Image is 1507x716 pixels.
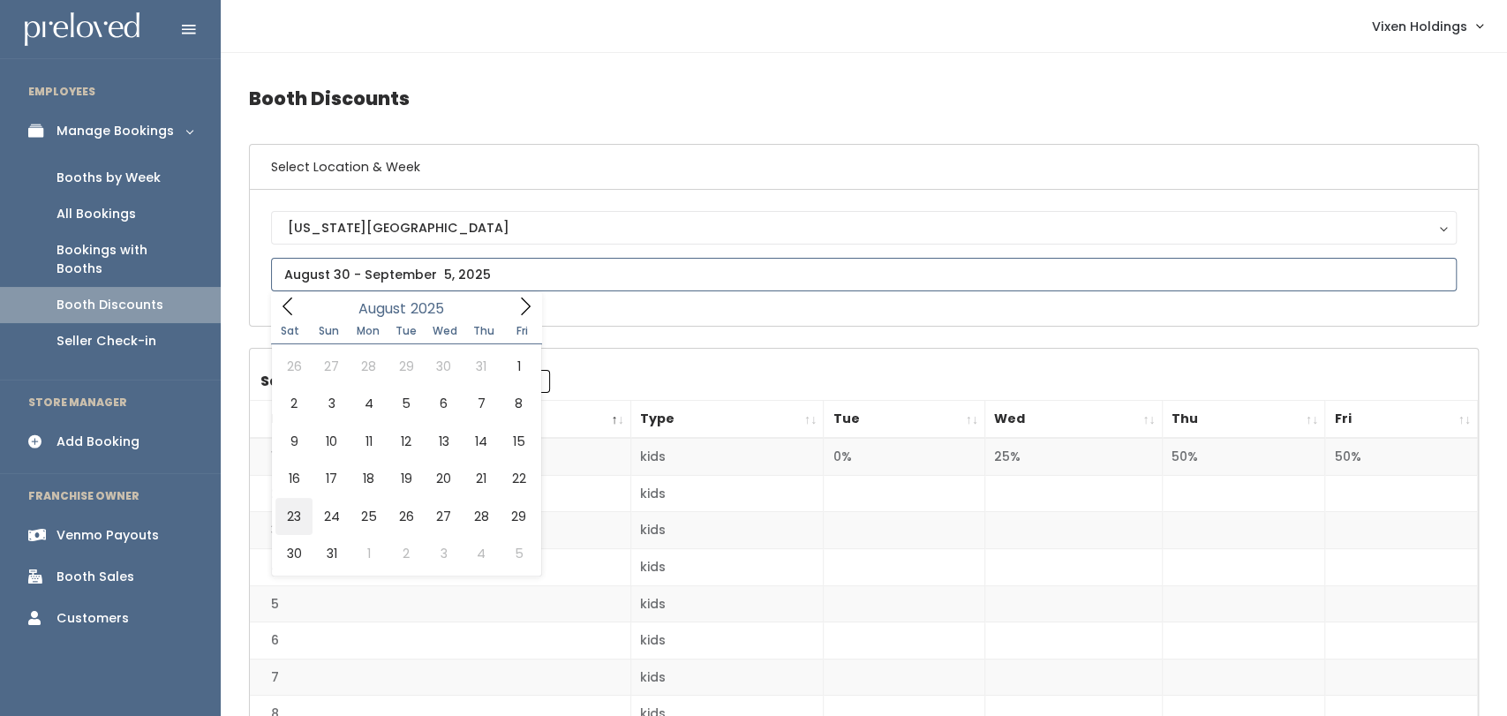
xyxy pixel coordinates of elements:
div: Venmo Payouts [57,526,159,545]
span: August 1, 2025 [500,348,537,385]
span: August [358,302,406,316]
span: August 28, 2025 [463,498,500,535]
span: August 26, 2025 [388,498,425,535]
div: Manage Bookings [57,122,174,140]
span: August 19, 2025 [388,460,425,497]
span: Wed [426,326,464,336]
div: Bookings with Booths [57,241,192,278]
span: September 1, 2025 [350,535,388,572]
span: August 7, 2025 [463,385,500,422]
span: July 28, 2025 [350,348,388,385]
span: August 16, 2025 [275,460,313,497]
td: kids [630,512,824,549]
span: August 21, 2025 [463,460,500,497]
h6: Select Location & Week [250,145,1478,190]
label: Search: [260,370,550,393]
span: July 27, 2025 [313,348,350,385]
td: 50% [1325,438,1478,475]
span: August 30, 2025 [275,535,313,572]
td: 3 [250,512,630,549]
span: August 12, 2025 [388,423,425,460]
th: Type: activate to sort column ascending [630,401,824,439]
span: August 29, 2025 [500,498,537,535]
span: Vixen Holdings [1372,17,1467,36]
span: September 4, 2025 [463,535,500,572]
td: kids [630,438,824,475]
td: 6 [250,622,630,659]
span: August 18, 2025 [350,460,388,497]
span: Mon [349,326,388,336]
span: August 5, 2025 [388,385,425,422]
td: 4 [250,549,630,586]
span: August 15, 2025 [500,423,537,460]
td: kids [630,475,824,512]
td: kids [630,622,824,659]
td: 50% [1162,438,1325,475]
input: August 30 - September 5, 2025 [271,258,1457,291]
div: Booths by Week [57,169,161,187]
img: preloved logo [25,12,139,47]
span: August 3, 2025 [313,385,350,422]
span: July 31, 2025 [463,348,500,385]
span: August 10, 2025 [313,423,350,460]
span: August 4, 2025 [350,385,388,422]
div: Booth Discounts [57,296,163,314]
button: [US_STATE][GEOGRAPHIC_DATA] [271,211,1457,245]
td: 1 [250,438,630,475]
span: August 8, 2025 [500,385,537,422]
td: kids [630,659,824,696]
td: kids [630,549,824,586]
span: August 13, 2025 [425,423,462,460]
span: August 2, 2025 [275,385,313,422]
div: [US_STATE][GEOGRAPHIC_DATA] [288,218,1440,237]
span: Fri [503,326,542,336]
span: September 2, 2025 [388,535,425,572]
div: Add Booking [57,433,139,451]
div: Seller Check-in [57,332,156,350]
div: Customers [57,609,129,628]
span: July 30, 2025 [425,348,462,385]
td: 25% [985,438,1163,475]
span: August 23, 2025 [275,498,313,535]
th: Booth Number: activate to sort column descending [250,401,630,439]
span: Thu [464,326,503,336]
span: Sat [271,326,310,336]
span: July 26, 2025 [275,348,313,385]
th: Fri: activate to sort column ascending [1325,401,1478,439]
span: September 5, 2025 [500,535,537,572]
span: Sun [310,326,349,336]
span: September 3, 2025 [425,535,462,572]
span: August 11, 2025 [350,423,388,460]
td: 5 [250,585,630,622]
th: Tue: activate to sort column ascending [824,401,985,439]
td: 0% [824,438,985,475]
span: July 29, 2025 [388,348,425,385]
td: 2 [250,475,630,512]
span: August 14, 2025 [463,423,500,460]
h4: Booth Discounts [249,74,1479,123]
th: Thu: activate to sort column ascending [1162,401,1325,439]
td: 7 [250,659,630,696]
th: Wed: activate to sort column ascending [985,401,1163,439]
input: Year [406,298,459,320]
span: August 24, 2025 [313,498,350,535]
span: August 27, 2025 [425,498,462,535]
span: August 31, 2025 [313,535,350,572]
span: August 9, 2025 [275,423,313,460]
span: August 25, 2025 [350,498,388,535]
span: August 6, 2025 [425,385,462,422]
a: Vixen Holdings [1354,7,1500,45]
span: August 20, 2025 [425,460,462,497]
span: August 22, 2025 [500,460,537,497]
div: All Bookings [57,205,136,223]
td: kids [630,585,824,622]
div: Booth Sales [57,568,134,586]
span: Tue [387,326,426,336]
span: August 17, 2025 [313,460,350,497]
